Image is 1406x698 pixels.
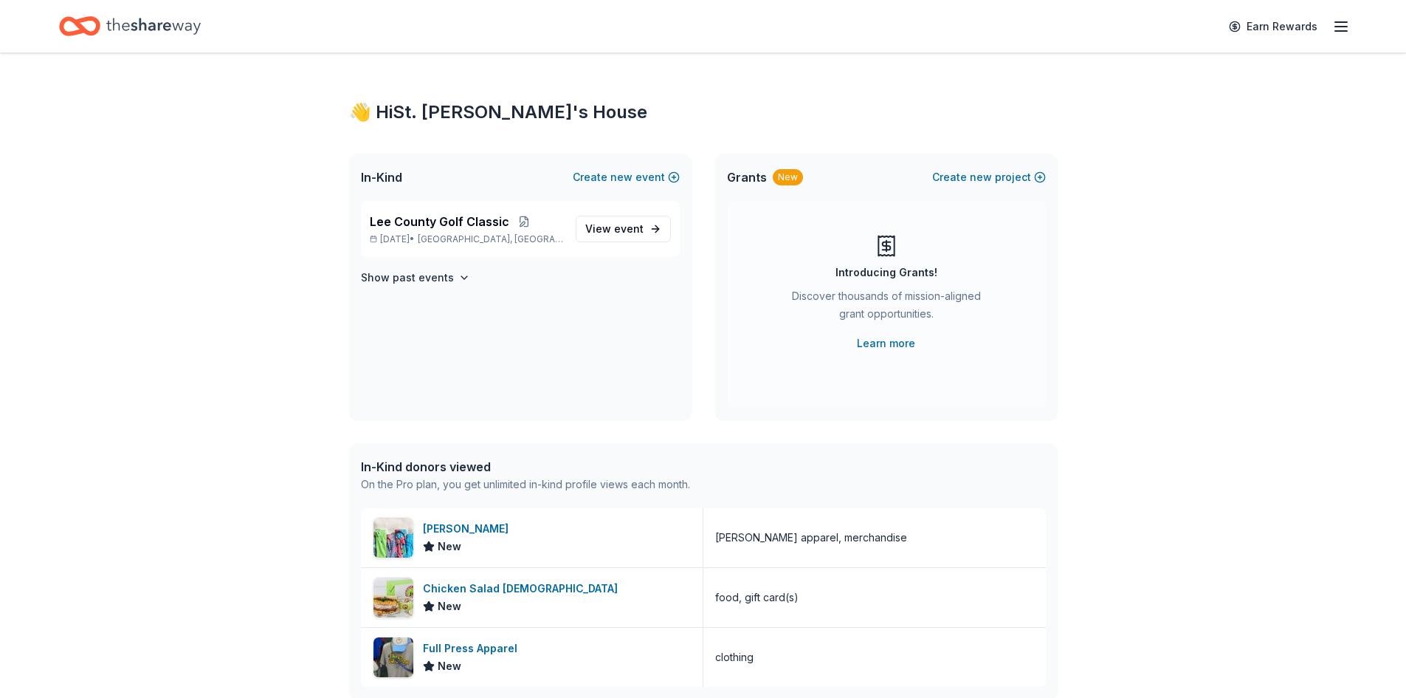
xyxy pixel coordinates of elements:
[370,233,564,245] p: [DATE] •
[349,100,1058,124] div: 👋 Hi St. [PERSON_NAME]'s House
[418,233,563,245] span: [GEOGRAPHIC_DATA], [GEOGRAPHIC_DATA]
[1220,13,1326,40] a: Earn Rewards
[932,168,1046,186] button: Createnewproject
[585,220,644,238] span: View
[715,529,907,547] div: [PERSON_NAME] apparel, merchandise
[59,9,201,44] a: Home
[373,578,413,617] img: Image for Chicken Salad Chick
[573,168,680,186] button: Createnewevent
[786,287,987,329] div: Discover thousands of mission-aligned grant opportunities.
[576,216,671,242] a: View event
[373,518,413,558] img: Image for Vineyard Vines
[715,589,799,606] div: food, gift card(s)
[610,168,633,186] span: new
[970,168,992,186] span: new
[614,222,644,235] span: event
[715,649,754,666] div: clothing
[373,637,413,677] img: Image for Full Press Apparel
[361,269,470,287] button: Show past events
[438,657,461,675] span: New
[361,458,690,476] div: In-Kind donors viewed
[423,520,514,538] div: [PERSON_NAME]
[361,269,454,287] h4: Show past events
[727,168,767,186] span: Grants
[361,168,402,186] span: In-Kind
[835,264,937,281] div: Introducing Grants!
[361,476,690,493] div: On the Pro plan, you get unlimited in-kind profile views each month.
[773,169,803,185] div: New
[438,598,461,615] span: New
[370,213,509,230] span: Lee County Golf Classic
[423,640,523,657] div: Full Press Apparel
[438,538,461,555] span: New
[857,335,915,352] a: Learn more
[423,580,624,598] div: Chicken Salad [DEMOGRAPHIC_DATA]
